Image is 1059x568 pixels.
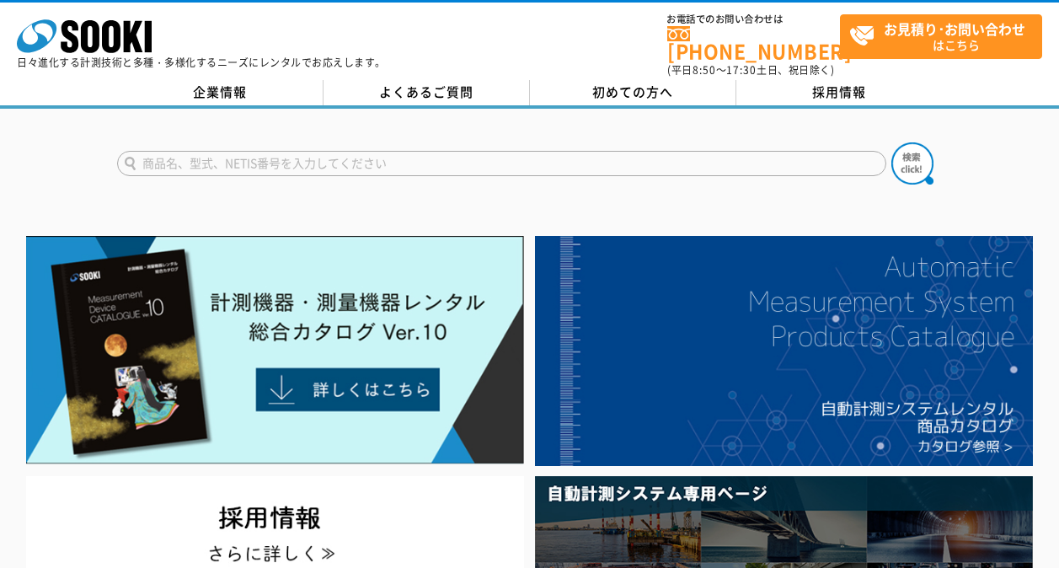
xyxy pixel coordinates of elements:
[849,15,1041,57] span: はこちら
[736,80,943,105] a: 採用情報
[26,236,524,464] img: Catalog Ver10
[884,19,1025,39] strong: お見積り･お問い合わせ
[667,14,840,24] span: お電話でのお問い合わせは
[840,14,1042,59] a: お見積り･お問い合わせはこちら
[726,62,757,78] span: 17:30
[324,80,530,105] a: よくあるご質問
[592,83,673,101] span: 初めての方へ
[667,26,840,61] a: [PHONE_NUMBER]
[117,80,324,105] a: 企業情報
[530,80,736,105] a: 初めての方へ
[535,236,1033,466] img: 自動計測システムカタログ
[891,142,933,185] img: btn_search.png
[693,62,716,78] span: 8:50
[667,62,834,78] span: (平日 ～ 土日、祝日除く)
[117,151,886,176] input: 商品名、型式、NETIS番号を入力してください
[17,57,386,67] p: 日々進化する計測技術と多種・多様化するニーズにレンタルでお応えします。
